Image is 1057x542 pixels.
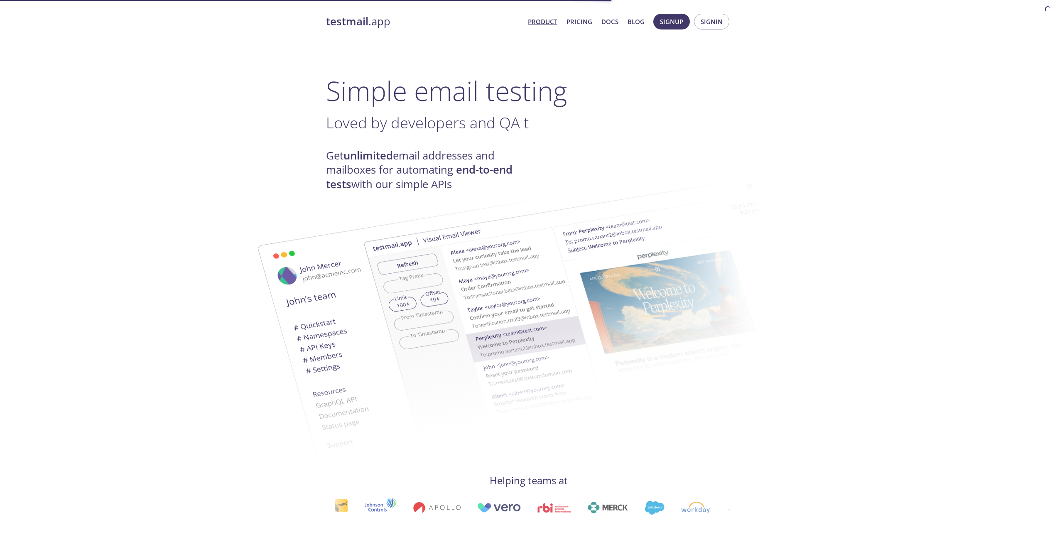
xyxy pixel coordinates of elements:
h1: Simple email testing [326,75,731,107]
a: testmail.app [326,15,521,29]
img: johnsoncontrols [347,498,379,517]
strong: unlimited [343,148,393,163]
span: Loved by developers and QA t [326,112,529,133]
img: workday [664,502,694,513]
a: Docs [601,16,618,27]
img: testmail-email-viewer [363,165,812,446]
img: vero [460,503,504,513]
a: Blog [628,16,645,27]
a: Product [528,16,557,27]
h4: Helping teams at [326,474,731,487]
img: apollo [396,502,443,513]
button: Signup [653,14,690,29]
span: Signin [701,16,723,27]
strong: end-to-end tests [326,162,513,191]
h4: Get email addresses and mailboxes for automating with our simple APIs [326,149,529,191]
img: merck [570,502,611,513]
img: salesforce [627,501,647,515]
button: Signin [694,14,729,29]
img: testmail-email-viewer [226,192,675,473]
img: rbi [520,503,554,513]
a: Pricing [567,16,592,27]
span: Signup [660,16,683,27]
strong: testmail [326,14,368,29]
